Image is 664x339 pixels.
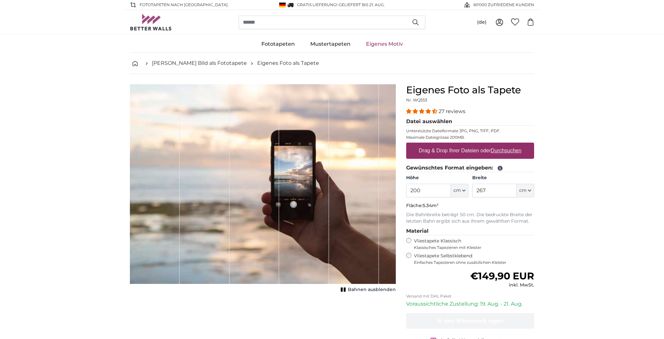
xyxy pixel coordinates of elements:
img: Betterwalls [130,14,172,30]
a: Fototapeten [254,36,303,53]
label: Vliestapete Klassisch [414,238,529,250]
button: cm [517,184,534,197]
label: Breite [472,175,534,181]
span: cm [453,187,461,194]
p: Die Bahnbreite beträgt 50 cm. Die bedruckte Breite der letzten Bahn ergibt sich aus Ihrem gewählt... [406,212,534,225]
p: Voraussichtliche Zustellung: 19. Aug. - 21. Aug. [406,300,534,308]
p: Versand mit DHL Paket [406,294,534,299]
span: cm [519,187,527,194]
span: 60'000 ZUFRIEDENE KUNDEN [474,2,534,8]
button: (de) [472,17,492,28]
img: Deutschland [279,3,286,7]
span: Geliefert bis 21. Aug. [339,2,385,7]
span: In den Warenkorb legen [437,318,503,324]
p: Fläche: [406,203,534,209]
label: Vliestapete Selbstklebend [414,253,534,265]
a: Eigenes Foto als Tapete [257,59,319,67]
span: 4.41 stars [406,108,439,114]
span: Klassisches Tapezieren mit Kleister [414,245,529,250]
button: In den Warenkorb legen [406,313,534,329]
span: €149,90 EUR [470,270,534,282]
span: - [337,2,385,7]
span: Nr. WQ553 [406,98,427,102]
h1: Eigenes Foto als Tapete [406,84,534,96]
span: 5.34m² [423,203,439,208]
a: Mustertapeten [303,36,358,53]
span: Bahnen ausblenden [348,286,396,293]
div: 1 of 1 [130,84,396,294]
button: cm [451,184,468,197]
span: 27 reviews [439,108,465,114]
span: Einfaches Tapezieren ohne zusätzlichen Kleister [414,260,534,265]
a: [PERSON_NAME] Bild als Fototapete [152,59,247,67]
div: inkl. MwSt. [470,282,534,288]
p: Unterstützte Dateiformate JPG, PNG, TIFF, PDF. [406,128,534,134]
legend: Material [406,227,534,235]
button: Bahnen ausblenden [339,285,396,294]
span: Fototapeten nach [GEOGRAPHIC_DATA] [140,2,228,8]
p: Maximale Dateigrösse 200MB. [406,135,534,140]
legend: Gewünschtes Format eingeben: [406,164,534,172]
label: Höhe [406,175,468,181]
span: GRATIS Lieferung! [297,2,337,7]
a: Eigenes Motiv [358,36,411,53]
legend: Datei auswählen [406,118,534,126]
nav: breadcrumbs [130,53,534,74]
